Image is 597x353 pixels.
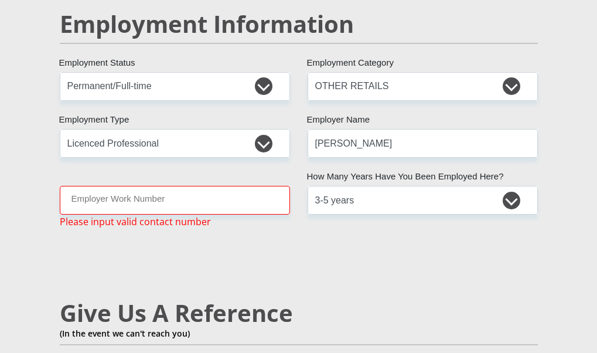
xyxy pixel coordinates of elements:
[60,327,538,340] p: (In the event we can't reach you)
[60,10,538,38] h2: Employment Information
[60,186,290,215] input: Employer Work Number
[60,299,538,327] h2: Give Us A Reference
[308,129,538,158] input: Employer's Name
[60,215,211,229] span: Please input valid contact number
